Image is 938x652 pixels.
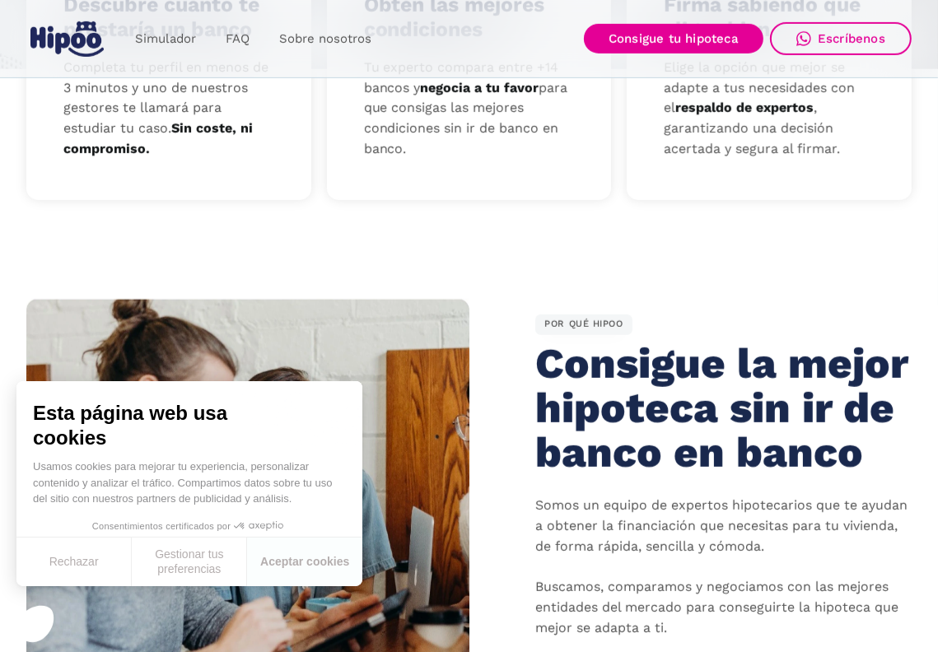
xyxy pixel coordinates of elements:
strong: respaldo de expertos [675,100,814,115]
h2: Consigue la mejor hipoteca sin ir de banco en banco [535,342,912,474]
div: Escríbenos [818,31,885,46]
a: home [26,15,107,63]
div: POR QUÉ HIPOO [535,314,632,336]
a: Escríbenos [770,22,912,55]
a: Sobre nosotros [264,23,386,55]
a: Consigue tu hipoteca [584,24,763,54]
strong: Sin coste, ni compromiso. [63,120,253,156]
p: Elige la opción que mejor se adapte a tus necesidades con el , garantizando una decisión acertada... [664,58,875,160]
a: FAQ [211,23,264,55]
strong: negocia a tu favor [421,80,539,95]
p: Completa tu perfil en menos de 3 minutos y uno de nuestros gestores te llamará para estudiar tu c... [63,58,274,160]
p: Somos un equipo de expertos hipotecarios que te ayudan a obtener la financiación que necesitas pa... [535,496,912,639]
a: Simulador [120,23,211,55]
p: Tu experto compara entre +14 bancos y para que consigas las mejores condiciones sin ir de banco e... [364,58,575,160]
